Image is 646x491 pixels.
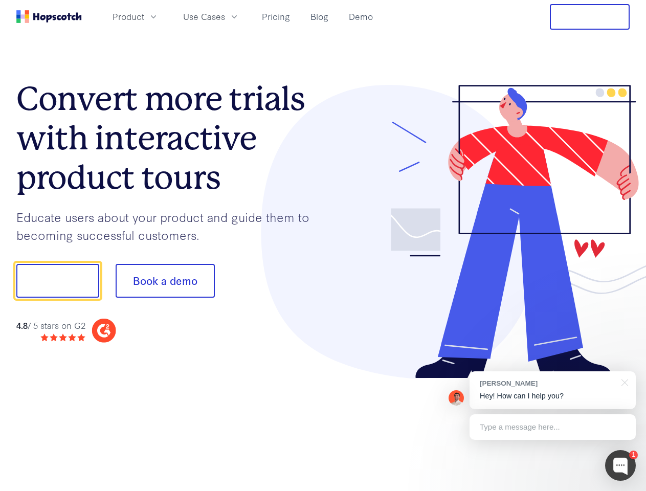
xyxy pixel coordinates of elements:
div: 1 [629,451,638,459]
a: Home [16,10,82,23]
p: Hey! How can I help you? [480,391,626,401]
strong: 4.8 [16,319,28,331]
a: Blog [306,8,332,25]
h1: Convert more trials with interactive product tours [16,79,323,197]
div: [PERSON_NAME] [480,378,615,388]
div: Type a message here... [470,414,636,440]
div: / 5 stars on G2 [16,319,85,332]
img: Mark Spera [449,390,464,406]
button: Free Trial [550,4,630,30]
span: Use Cases [183,10,225,23]
a: Pricing [258,8,294,25]
button: Use Cases [177,8,246,25]
p: Educate users about your product and guide them to becoming successful customers. [16,208,323,243]
button: Show me! [16,264,99,298]
button: Product [106,8,165,25]
a: Demo [345,8,377,25]
button: Book a demo [116,264,215,298]
span: Product [113,10,144,23]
